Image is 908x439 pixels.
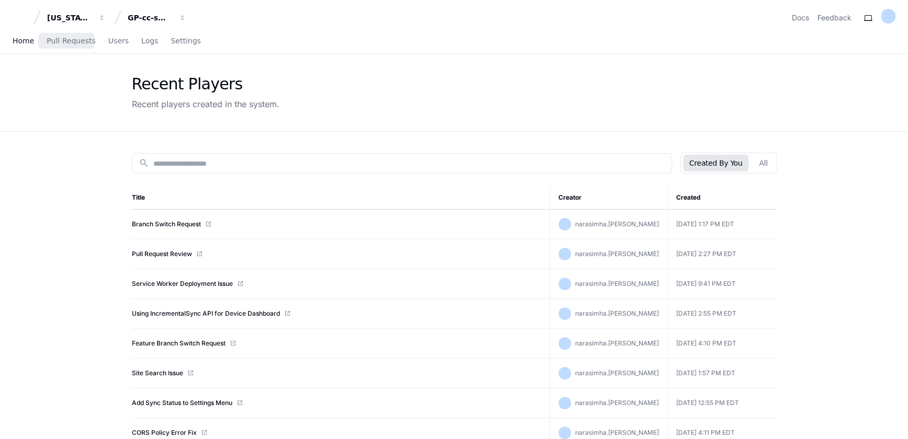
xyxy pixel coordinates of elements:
a: Branch Switch Request [132,220,201,228]
span: narasimha.[PERSON_NAME] [575,309,659,317]
a: Pull Request Review [132,250,192,258]
td: [DATE] 2:27 PM EDT [668,239,777,269]
th: Created [668,186,777,210]
div: GP-cc-sml-apps [128,13,173,23]
a: Using IncrementalSync API for Device Dashboard [132,309,280,318]
span: Settings [171,38,200,44]
span: Users [108,38,129,44]
button: All [753,155,774,171]
td: [DATE] 12:55 PM EDT [668,388,777,418]
a: Site Search Issue [132,369,183,377]
td: [DATE] 9:41 PM EDT [668,269,777,299]
div: Recent Players [132,75,279,94]
div: [US_STATE] Pacific [47,13,92,23]
td: [DATE] 1:17 PM EDT [668,210,777,239]
td: [DATE] 2:55 PM EDT [668,299,777,329]
span: narasimha.[PERSON_NAME] [575,250,659,258]
th: Title [132,186,550,210]
span: narasimha.[PERSON_NAME] [575,369,659,377]
a: Docs [792,13,809,23]
a: Home [13,29,34,53]
div: Recent players created in the system. [132,98,279,110]
button: Feedback [817,13,851,23]
span: Pull Requests [47,38,95,44]
span: narasimha.[PERSON_NAME] [575,429,659,436]
a: Pull Requests [47,29,95,53]
button: GP-cc-sml-apps [124,8,190,27]
a: CORS Policy Error Fix [132,429,197,437]
a: Logs [141,29,158,53]
span: Home [13,38,34,44]
span: narasimha.[PERSON_NAME] [575,220,659,228]
span: narasimha.[PERSON_NAME] [575,280,659,287]
a: Service Worker Deployment Issue [132,280,233,288]
span: narasimha.[PERSON_NAME] [575,399,659,407]
mat-icon: search [139,158,149,168]
a: Settings [171,29,200,53]
span: Logs [141,38,158,44]
span: narasimha.[PERSON_NAME] [575,339,659,347]
a: Users [108,29,129,53]
button: Created By You [683,155,748,171]
button: [US_STATE] Pacific [43,8,110,27]
td: [DATE] 4:10 PM EDT [668,329,777,359]
td: [DATE] 1:57 PM EDT [668,359,777,388]
th: Creator [550,186,668,210]
a: Feature Branch Switch Request [132,339,226,348]
a: Add Sync Status to Settings Menu [132,399,232,407]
